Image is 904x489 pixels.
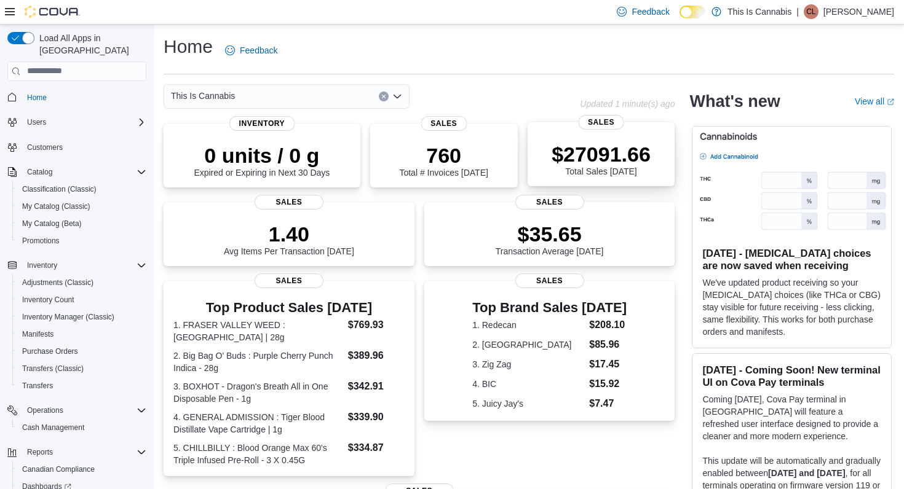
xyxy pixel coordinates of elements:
dt: 3. BOXHOT - Dragon's Breath All in One Disposable Pen - 1g [173,380,343,405]
span: Transfers [22,381,53,391]
span: Dark Mode [680,18,680,19]
button: Classification (Classic) [12,181,151,198]
svg: External link [887,98,894,106]
span: Inventory [27,260,57,270]
span: Cash Management [17,420,146,435]
dd: $7.47 [589,396,627,411]
button: Inventory Count [12,291,151,308]
span: Customers [22,139,146,155]
span: Operations [22,403,146,418]
a: Canadian Compliance [17,462,100,477]
span: Inventory Count [17,292,146,307]
dd: $334.87 [348,440,405,455]
dt: 2. [GEOGRAPHIC_DATA] [472,338,584,351]
span: Feedback [632,6,669,18]
button: Inventory [2,257,151,274]
button: Reports [22,445,58,460]
a: Inventory Count [17,292,79,307]
span: CL [806,4,815,19]
div: Total Sales [DATE] [552,142,651,176]
span: Purchase Orders [22,346,78,356]
span: Users [27,117,46,127]
button: Home [2,88,151,106]
div: Expired or Expiring in Next 30 Days [194,143,330,178]
button: Manifests [12,326,151,343]
input: Dark Mode [680,6,705,18]
button: Transfers (Classic) [12,360,151,377]
dt: 1. Redecan [472,319,584,331]
span: This Is Cannabis [171,88,235,103]
p: 0 units / 0 g [194,143,330,168]
span: Catalog [22,165,146,179]
button: Inventory [22,258,62,273]
dd: $208.10 [589,318,627,332]
span: Sales [255,273,323,288]
p: We've updated product receiving so your [MEDICAL_DATA] choices (like THCa or CBG) stay visible fo... [702,276,881,338]
p: Updated 1 minute(s) ago [580,99,675,109]
h3: Top Brand Sales [DATE] [472,300,627,315]
button: Catalog [22,165,57,179]
a: Feedback [220,38,282,63]
span: Sales [515,195,584,209]
span: Transfers (Classic) [17,361,146,376]
p: [PERSON_NAME] [823,4,894,19]
a: Purchase Orders [17,344,83,359]
span: Transfers [17,378,146,393]
button: Users [22,115,51,130]
span: My Catalog (Beta) [17,216,146,231]
span: Sales [578,115,624,130]
span: Inventory Manager (Classic) [22,312,114,322]
dd: $85.96 [589,337,627,352]
span: Operations [27,405,63,415]
a: My Catalog (Beta) [17,216,87,231]
a: Promotions [17,233,65,248]
button: Users [2,114,151,131]
span: My Catalog (Classic) [17,199,146,214]
span: Classification (Classic) [17,182,146,197]
span: Adjustments (Classic) [17,275,146,290]
span: Promotions [17,233,146,248]
a: Manifests [17,327,58,342]
a: View allExternal link [855,96,894,106]
button: Inventory Manager (Classic) [12,308,151,326]
p: 760 [399,143,488,168]
p: This Is Cannabis [728,4,791,19]
span: Manifests [17,327,146,342]
button: Promotions [12,232,151,249]
button: Purchase Orders [12,343,151,360]
span: Canadian Compliance [22,464,95,474]
button: Adjustments (Classic) [12,274,151,291]
a: Home [22,90,52,105]
span: Transfers (Classic) [22,364,84,374]
dt: 3. Zig Zag [472,358,584,370]
div: Transaction Average [DATE] [496,222,604,256]
span: Canadian Compliance [17,462,146,477]
span: Sales [255,195,323,209]
dt: 1. FRASER VALLEY WEED : [GEOGRAPHIC_DATA] | 28g [173,319,343,343]
a: Transfers [17,378,58,393]
dd: $17.45 [589,357,627,372]
p: | [796,4,799,19]
span: Reports [27,447,53,457]
dt: 5. Juicy Jay's [472,397,584,410]
span: Customers [27,143,63,152]
a: Cash Management [17,420,89,435]
dt: 4. BIC [472,378,584,390]
img: Cova [25,6,80,18]
button: Clear input [379,92,389,101]
div: Avg Items Per Transaction [DATE] [224,222,354,256]
span: Feedback [240,44,277,57]
span: Catalog [27,167,52,177]
dd: $342.91 [348,379,405,394]
span: Inventory [229,116,295,131]
span: Inventory Manager (Classic) [17,310,146,324]
p: $35.65 [496,222,604,246]
button: My Catalog (Classic) [12,198,151,215]
h2: What's new [689,92,780,111]
dd: $15.92 [589,377,627,391]
span: Sales [421,116,467,131]
dt: 5. CHILLBILLY : Blood Orange Max 60's Triple Infused Pre-Roll - 3 X 0.45G [173,442,343,466]
dd: $769.93 [348,318,405,332]
span: Sales [515,273,584,288]
span: Load All Apps in [GEOGRAPHIC_DATA] [34,32,146,57]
